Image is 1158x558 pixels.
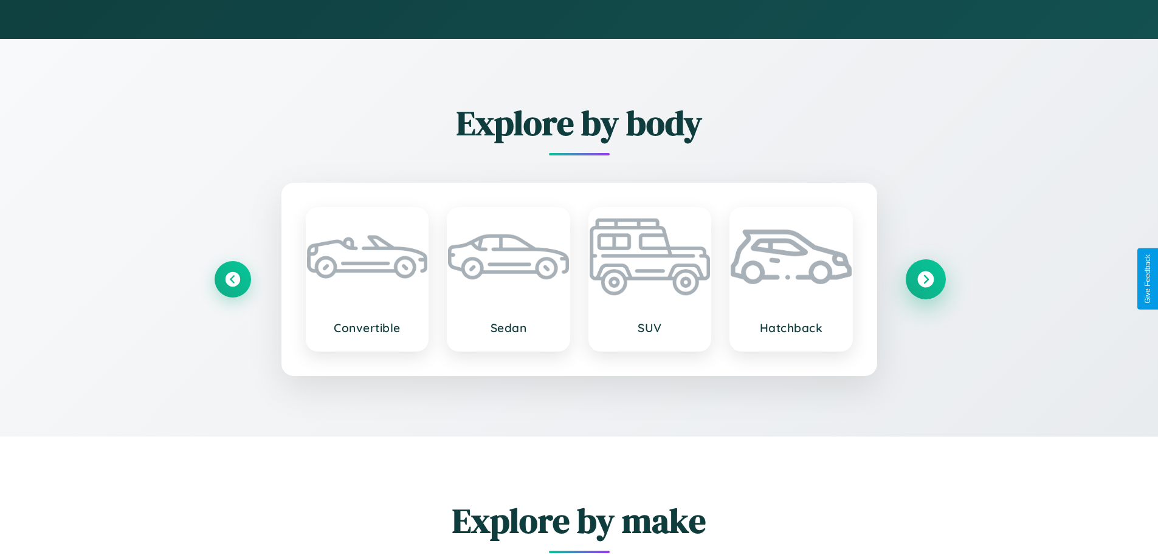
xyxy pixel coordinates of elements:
[460,321,557,335] h3: Sedan
[743,321,839,335] h3: Hatchback
[1143,254,1152,304] div: Give Feedback
[319,321,416,335] h3: Convertible
[215,100,944,146] h2: Explore by body
[602,321,698,335] h3: SUV
[215,497,944,544] h2: Explore by make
